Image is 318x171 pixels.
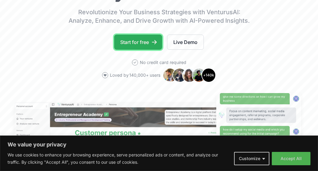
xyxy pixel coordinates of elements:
[182,68,197,82] img: Avatar 3
[167,35,204,50] a: Live Demo
[8,151,230,166] p: We use cookies to enhance your browsing experience, serve personalized ads or content, and analyz...
[172,68,187,82] img: Avatar 2
[234,152,269,165] button: Customize
[8,141,310,148] p: We value your privacy
[272,152,310,165] button: Accept All
[114,35,162,50] a: Start for free
[192,68,206,82] img: Avatar 4
[163,68,177,82] img: Avatar 1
